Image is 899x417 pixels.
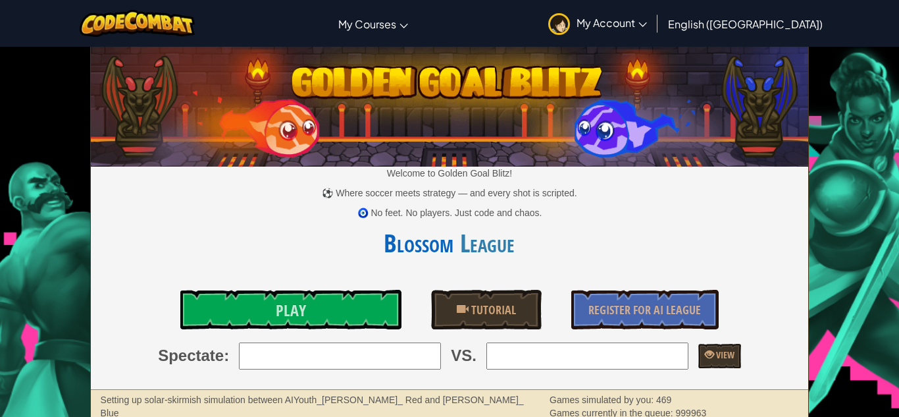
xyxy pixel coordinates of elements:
span: 469 [656,395,671,405]
span: English ([GEOGRAPHIC_DATA]) [668,17,823,31]
span: My Courses [338,17,396,31]
img: CodeCombat logo [80,10,195,37]
a: My Courses [332,6,415,42]
a: Register for AI League [571,290,719,329]
span: League [453,225,515,260]
span: : [224,345,229,367]
p: 🧿 No feet. No players. Just code and chaos. [91,206,809,219]
p: Welcome to Golden Goal Blitz! [91,167,809,180]
a: English ([GEOGRAPHIC_DATA]) [661,6,829,42]
img: avatar [548,13,570,35]
span: View [714,348,734,361]
span: Play [276,300,306,321]
p: ⚽ Where soccer meets strategy — and every shot is scripted. [91,186,809,200]
span: Tutorial [469,302,516,318]
span: VS. [451,345,476,367]
span: My Account [577,16,647,30]
a: Tutorial [431,290,542,329]
span: Spectate [158,345,224,367]
img: Golden Goal [91,42,809,167]
span: Register for AI League [588,302,701,318]
a: Blossom [384,225,453,260]
span: Games simulated by you: [550,395,656,405]
a: My Account [542,3,654,44]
